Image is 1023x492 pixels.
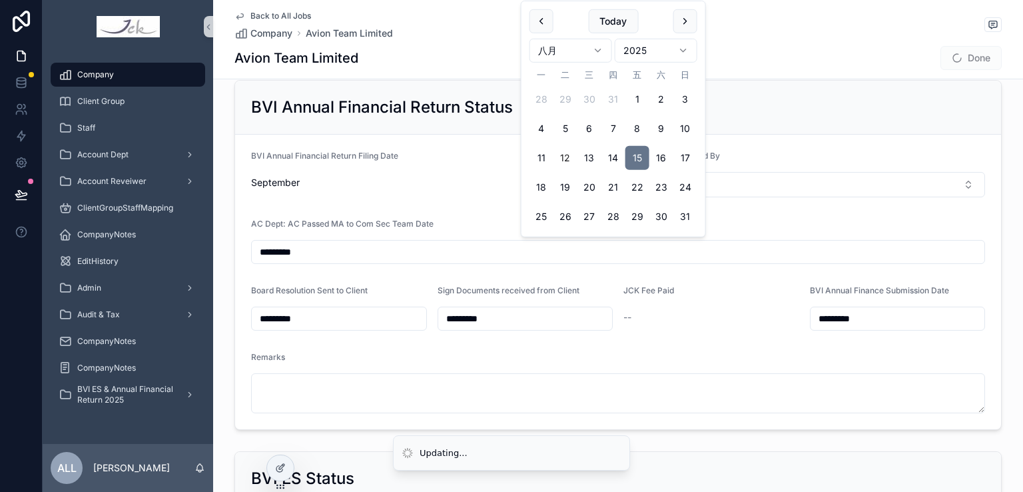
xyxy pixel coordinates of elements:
a: Client Group [51,89,205,113]
a: Back to All Jobs [234,11,311,21]
button: 2025年8月7日 星期四 [601,117,625,141]
span: Client Group [77,96,125,107]
button: 2025年8月9日 星期六 [649,117,673,141]
th: 星期五 [625,68,649,82]
button: 2025年8月6日 星期三 [577,117,601,141]
button: 2025年8月4日 星期一 [529,117,553,141]
button: 2025年8月14日 星期四 [601,146,625,170]
span: AC Dept: AC Passed MA to Com Sec Team Date [251,219,434,229]
span: Company [77,69,114,80]
span: CompanyNotes [77,336,136,347]
a: Company [51,63,205,87]
span: JCK Fee Paid [623,285,674,295]
span: BVI Annual Financial Return Filing Date [251,151,398,161]
button: 2025年8月1日 星期五 [625,87,649,111]
a: ClientGroupStaffMapping [51,196,205,220]
a: CompanyNotes [51,356,205,380]
h2: BVI Annual Financial Return Status [251,97,513,118]
a: Audit & Tax [51,303,205,327]
a: Avion Team Limited [306,27,393,40]
span: Account Reveiwer [77,176,147,187]
th: 星期一 [529,68,553,82]
span: Account Dept [77,149,129,160]
button: 2025年8月8日 星期五 [625,117,649,141]
button: 2025年8月15日 星期五, selected [625,146,649,170]
span: CompanyNotes [77,229,136,240]
a: BVI ES & Annual Financial Return 2025 [51,383,205,407]
span: EditHistory [77,256,119,267]
a: Staff [51,116,205,140]
a: Account Dept [51,143,205,167]
a: EditHistory [51,249,205,273]
th: 星期三 [577,68,601,82]
button: 2025年8月16日 星期六 [649,146,673,170]
th: 星期二 [553,68,577,82]
span: BVI Annual Finance Submission Date [810,285,949,295]
span: Back to All Jobs [250,11,311,21]
button: 2025年8月21日 星期四 [601,175,625,199]
span: ALL [57,460,77,476]
button: 2025年8月10日 星期日 [673,117,697,141]
div: Updating... [420,447,468,460]
span: Company [250,27,292,40]
a: Admin [51,276,205,300]
span: September [251,176,613,189]
button: 2025年8月30日 星期六 [649,205,673,229]
th: 星期日 [673,68,697,82]
button: Today [588,9,638,33]
button: 2025年8月27日 星期三 [577,205,601,229]
h1: Avion Team Limited [234,49,358,67]
a: Account Reveiwer [51,169,205,193]
table: 八月 2025 [529,68,697,229]
button: 2025年8月28日 星期四 [601,205,625,229]
button: 2025年8月5日 星期二 [553,117,577,141]
button: 2025年8月23日 星期六 [649,175,673,199]
button: 2025年8月20日 星期三 [577,175,601,199]
span: Admin [77,283,101,293]
span: Board Resolution Sent to Client [251,285,368,295]
button: 2025年8月17日 星期日 [673,146,697,170]
button: 2025年7月28日 星期一 [529,87,553,111]
button: 2025年8月13日 星期三 [577,146,601,170]
button: 2025年8月19日 星期二 [553,175,577,199]
span: ClientGroupStaffMapping [77,203,173,213]
th: 星期四 [601,68,625,82]
span: BVI ES & Annual Financial Return 2025 [77,384,174,405]
span: Audit & Tax [77,309,120,320]
button: 2025年7月31日 星期四 [601,87,625,111]
span: Staff [77,123,95,133]
a: CompanyNotes [51,329,205,353]
button: 2025年8月29日 星期五 [625,205,649,229]
span: Remarks [251,352,285,362]
button: 2025年8月3日 星期日 [673,87,697,111]
span: Sign Documents received from Client [438,285,579,295]
p: [PERSON_NAME] [93,461,170,475]
div: scrollable content [43,53,213,424]
h2: BVI ES Status [251,468,354,489]
button: Today, 2025年8月12日 星期二 [553,146,577,170]
button: 2025年8月31日 星期日 [673,205,697,229]
button: 2025年8月11日 星期一 [529,146,553,170]
button: 2025年7月29日 星期二 [553,87,577,111]
span: CompanyNotes [77,363,136,373]
button: Select Button [623,172,985,197]
th: 星期六 [649,68,673,82]
span: -- [623,311,631,324]
button: 2025年7月30日 星期三 [577,87,601,111]
button: 2025年8月2日 星期六 [649,87,673,111]
button: 2025年8月24日 星期日 [673,175,697,199]
a: Company [234,27,292,40]
button: 2025年8月25日 星期一 [529,205,553,229]
img: App logo [97,16,160,37]
a: CompanyNotes [51,223,205,247]
button: 2025年8月22日 星期五 [625,175,649,199]
button: 2025年8月26日 星期二 [553,205,577,229]
button: 2025年8月18日 星期一 [529,175,553,199]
